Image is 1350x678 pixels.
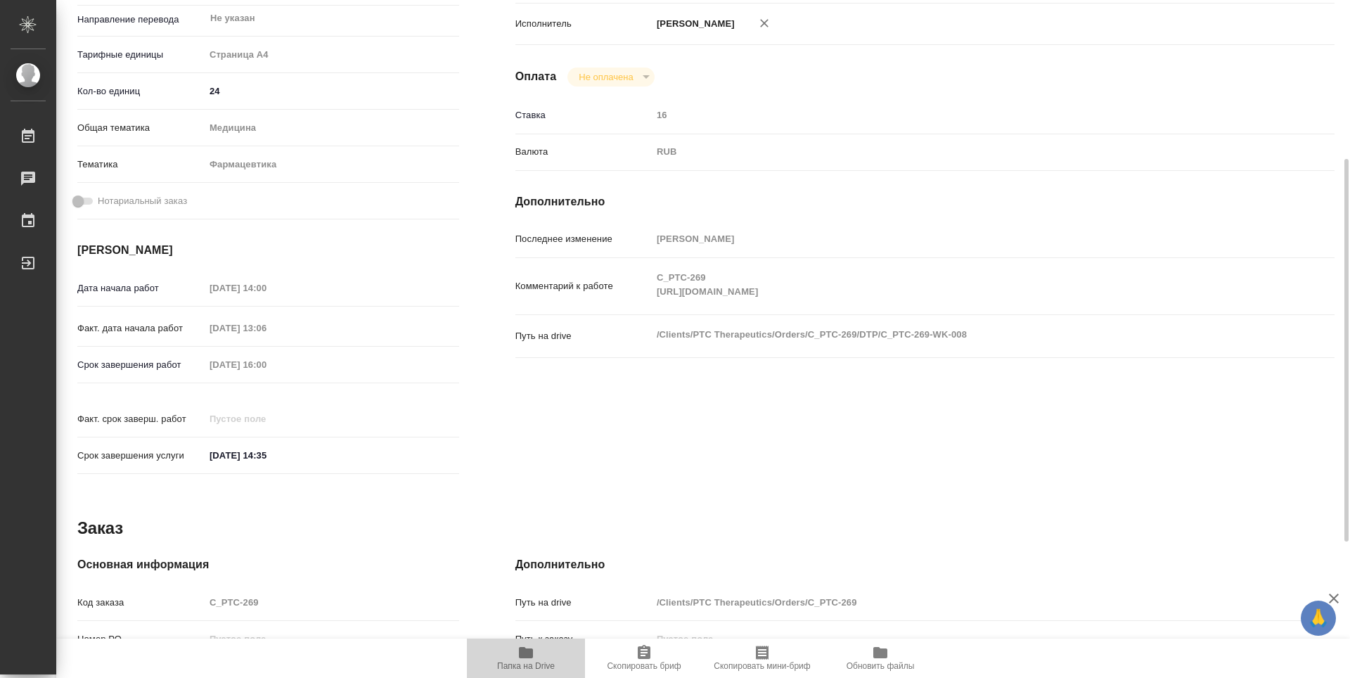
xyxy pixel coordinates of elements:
[714,661,810,671] span: Скопировать мини-бриф
[1301,601,1336,636] button: 🙏
[77,121,205,135] p: Общая тематика
[652,105,1266,125] input: Пустое поле
[205,409,328,429] input: Пустое поле
[515,279,652,293] p: Комментарий к работе
[847,661,915,671] span: Обновить файлы
[652,629,1266,649] input: Пустое поле
[205,354,328,375] input: Пустое поле
[515,68,557,85] h4: Оплата
[77,632,205,646] p: Номер РО
[77,412,205,426] p: Факт. срок заверш. работ
[77,158,205,172] p: Тематика
[567,68,654,87] div: Не оплачена
[205,116,459,140] div: Медицина
[205,592,459,613] input: Пустое поле
[652,17,735,31] p: [PERSON_NAME]
[77,517,123,539] h2: Заказ
[703,639,821,678] button: Скопировать мини-бриф
[205,43,459,67] div: Страница А4
[77,596,205,610] p: Код заказа
[205,81,459,101] input: ✎ Введи что-нибудь
[205,445,328,466] input: ✎ Введи что-нибудь
[205,153,459,177] div: Фармацевтика
[1306,603,1330,633] span: 🙏
[821,639,939,678] button: Обновить файлы
[652,140,1266,164] div: RUB
[205,629,459,649] input: Пустое поле
[652,323,1266,347] textarea: /Clients/PTC Therapeutics/Orders/C_PTC-269/DTP/C_PTC-269-WK-008
[77,13,205,27] p: Направление перевода
[77,48,205,62] p: Тарифные единицы
[515,232,652,246] p: Последнее изменение
[205,278,328,298] input: Пустое поле
[607,661,681,671] span: Скопировать бриф
[77,84,205,98] p: Кол-во единиц
[652,592,1266,613] input: Пустое поле
[515,108,652,122] p: Ставка
[98,194,187,208] span: Нотариальный заказ
[77,449,205,463] p: Срок завершения услуги
[585,639,703,678] button: Скопировать бриф
[77,321,205,335] p: Факт. дата начала работ
[77,281,205,295] p: Дата начала работ
[515,17,652,31] p: Исполнитель
[515,145,652,159] p: Валюта
[515,556,1335,573] h4: Дополнительно
[205,318,328,338] input: Пустое поле
[749,8,780,39] button: Удалить исполнителя
[467,639,585,678] button: Папка на Drive
[652,266,1266,304] textarea: C_PTC-269 [URL][DOMAIN_NAME]
[515,193,1335,210] h4: Дополнительно
[77,556,459,573] h4: Основная информация
[515,329,652,343] p: Путь на drive
[652,229,1266,249] input: Пустое поле
[574,71,637,83] button: Не оплачена
[515,596,652,610] p: Путь на drive
[497,661,555,671] span: Папка на Drive
[77,242,459,259] h4: [PERSON_NAME]
[77,358,205,372] p: Срок завершения работ
[515,632,652,646] p: Путь к заказу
